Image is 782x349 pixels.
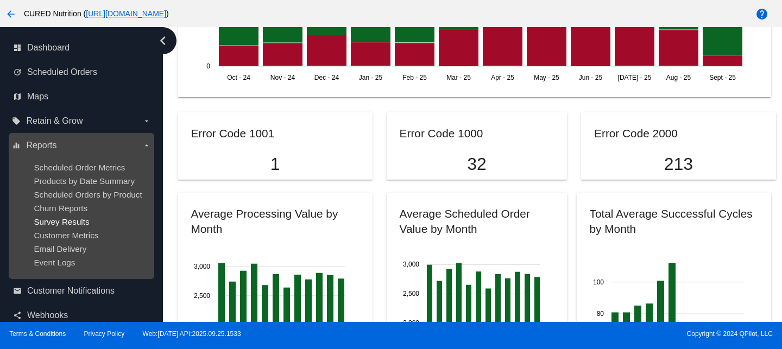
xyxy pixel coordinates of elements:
[194,263,210,271] text: 3,000
[400,127,483,139] h2: Error Code 1000
[26,141,56,150] span: Reports
[12,117,21,125] i: local_offer
[34,176,135,186] a: Products by Date Summary
[207,62,211,70] text: 0
[666,74,691,81] text: Aug - 25
[403,319,419,327] text: 2,000
[590,207,753,235] h2: Total Average Successful Cycles by Month
[592,278,603,286] text: 100
[86,9,166,18] a: [URL][DOMAIN_NAME]
[143,330,241,338] a: Web:[DATE] API:2025.09.25.1533
[194,321,210,328] text: 2,000
[403,290,419,297] text: 2,500
[24,9,169,18] span: CURED Nutrition ( )
[142,117,151,125] i: arrow_drop_down
[154,32,172,49] i: chevron_left
[400,207,530,235] h2: Average Scheduled Order Value by Month
[594,127,678,139] h2: Error Code 2000
[400,330,773,338] span: Copyright © 2024 QPilot, LLC
[491,74,515,81] text: Apr - 25
[191,154,359,174] p: 1
[359,74,383,81] text: Jan - 25
[13,43,22,52] i: dashboard
[13,307,151,324] a: share Webhooks
[34,244,86,253] a: Email Delivery
[27,286,115,296] span: Customer Notifications
[4,8,17,21] mat-icon: arrow_back
[13,64,151,81] a: update Scheduled Orders
[579,74,603,81] text: Jun - 25
[13,311,22,320] i: share
[12,141,21,150] i: equalizer
[27,92,48,101] span: Maps
[199,21,210,29] text: 500
[13,287,22,295] i: email
[84,330,125,338] a: Privacy Policy
[447,74,471,81] text: Mar - 25
[13,282,151,300] a: email Customer Notifications
[34,163,125,172] a: Scheduled Order Metrics
[755,8,768,21] mat-icon: help
[27,67,97,77] span: Scheduled Orders
[13,92,22,101] i: map
[34,258,75,267] a: Event Logs
[710,74,736,81] text: Sept - 25
[34,190,142,199] a: Scheduled Orders by Product
[34,231,98,240] a: Customer Metrics
[270,74,295,81] text: Nov - 24
[9,330,66,338] a: Terms & Conditions
[194,292,210,300] text: 2,500
[618,74,652,81] text: [DATE] - 25
[27,43,70,53] span: Dashboard
[596,310,604,318] text: 80
[403,74,427,81] text: Feb - 25
[534,74,560,81] text: May - 25
[142,141,151,150] i: arrow_drop_down
[34,217,89,226] a: Survey Results
[13,39,151,56] a: dashboard Dashboard
[27,310,68,320] span: Webhooks
[228,74,251,81] text: Oct - 24
[191,127,274,139] h2: Error Code 1001
[314,74,339,81] text: Dec - 24
[594,154,762,174] p: 213
[191,207,338,235] h2: Average Processing Value by Month
[34,204,87,213] a: Churn Reports
[403,261,419,268] text: 3,000
[400,154,554,174] p: 32
[13,68,22,77] i: update
[13,88,151,105] a: map Maps
[26,116,83,126] span: Retain & Grow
